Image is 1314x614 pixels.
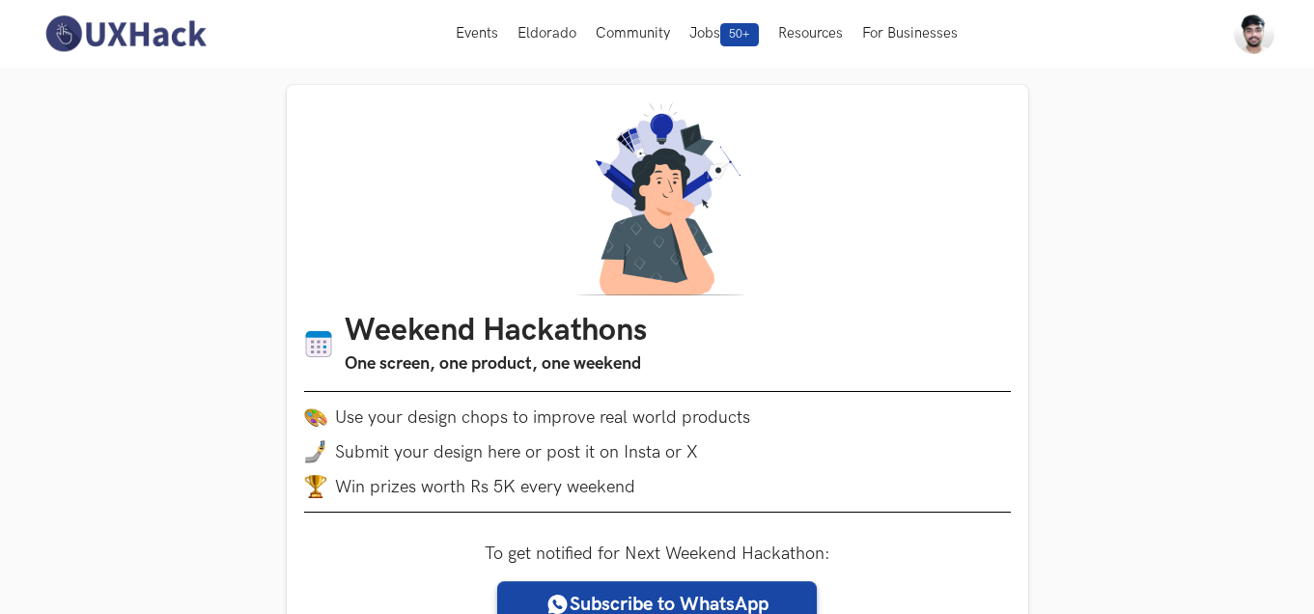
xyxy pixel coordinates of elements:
[304,329,333,359] img: Calendar icon
[720,23,759,46] span: 50+
[304,440,327,463] img: mobile-in-hand.png
[565,102,750,295] img: A designer thinking
[304,475,327,498] img: trophy.png
[485,544,830,564] label: To get notified for Next Weekend Hackathon:
[335,442,698,462] span: Submit your design here or post it on Insta or X
[304,405,1011,429] li: Use your design chops to improve real world products
[40,14,211,54] img: UXHack-logo.png
[345,350,647,377] h3: One screen, one product, one weekend
[304,405,327,429] img: palette.png
[345,313,647,350] h1: Weekend Hackathons
[1234,14,1274,54] img: Your profile pic
[304,475,1011,498] li: Win prizes worth Rs 5K every weekend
